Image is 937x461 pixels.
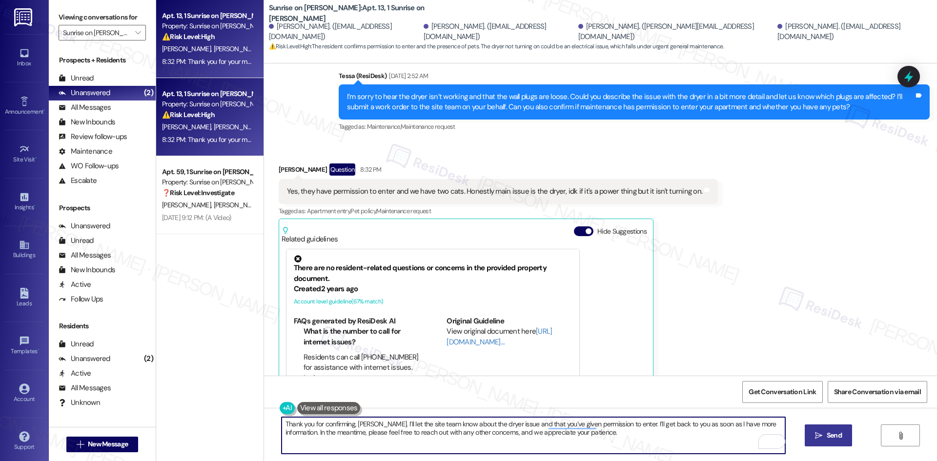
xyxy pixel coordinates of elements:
span: Maintenance request [376,207,431,215]
div: New Inbounds [59,265,115,275]
div: Related guidelines [282,226,338,244]
div: (2) [142,351,156,366]
div: There are no resident-related questions or concerns in the provided property document. [294,255,572,284]
span: • [35,155,37,161]
div: Maintenance [59,146,112,157]
div: [PERSON_NAME]. ([EMAIL_ADDRESS][DOMAIN_NAME]) [269,21,421,42]
div: View original document here [447,326,572,347]
div: (2) [142,85,156,100]
button: Get Conversation Link [742,381,822,403]
a: Inbox [5,45,44,71]
i:  [77,441,84,448]
div: 8:32 PM: Thank you for your message. Our offices are currently closed, but we will contact you wh... [162,57,733,66]
div: All Messages [59,250,111,261]
div: Tessa (ResiDesk) [339,71,930,84]
span: Pet policy , [350,207,376,215]
button: Share Conversation via email [828,381,927,403]
div: All Messages [59,102,111,113]
div: [DATE] 9:12 PM: (A Video) [162,213,231,222]
span: [PERSON_NAME] [162,200,214,209]
span: [PERSON_NAME] [213,122,262,131]
img: ResiDesk Logo [14,8,34,26]
div: Apt. 13, 1 Sunrise on [PERSON_NAME] [162,89,252,99]
div: [PERSON_NAME]. ([PERSON_NAME][EMAIL_ADDRESS][DOMAIN_NAME]) [578,21,775,42]
b: Original Guideline [447,316,504,326]
strong: ⚠️ Risk Level: High [269,42,311,50]
span: [PERSON_NAME] [162,122,214,131]
div: [PERSON_NAME] [279,163,718,179]
a: Insights • [5,189,44,215]
li: Is there a way to request a callback? [304,373,419,394]
span: Apartment entry , [307,207,351,215]
div: Tagged as: [279,204,718,218]
button: Send [805,424,852,446]
li: Residents can call [PHONE_NUMBER] for assistance with internet issues. [304,352,419,373]
div: 8:32 PM: Thank you for your message. Our offices are currently closed, but we will contact you wh... [162,135,733,144]
div: Created 2 years ago [294,284,572,294]
div: Active [59,280,91,290]
div: Apt. 13, 1 Sunrise on [PERSON_NAME] [162,11,252,21]
label: Viewing conversations for [59,10,146,25]
span: Send [827,430,842,441]
div: I’m sorry to hear the dryer isn’t working and that the wall plugs are loose. Could you describe t... [347,92,914,113]
div: Review follow-ups [59,132,127,142]
div: New Inbounds [59,117,115,127]
span: Get Conversation Link [749,387,816,397]
div: Unread [59,73,94,83]
div: WO Follow-ups [59,161,119,171]
div: [DATE] 2:52 AM [387,71,428,81]
strong: ⚠️ Risk Level: High [162,110,215,119]
div: 8:32 PM [358,164,381,175]
div: [PERSON_NAME]. ([EMAIL_ADDRESS][DOMAIN_NAME]) [777,21,930,42]
div: Unanswered [59,354,110,364]
i:  [897,432,904,440]
div: Question [329,163,355,176]
div: Unread [59,236,94,246]
div: Escalate [59,176,97,186]
span: • [34,202,35,209]
div: Apt. 59, 1 Sunrise on [PERSON_NAME] [162,167,252,177]
a: Templates • [5,333,44,359]
strong: ❓ Risk Level: Investigate [162,188,234,197]
div: All Messages [59,383,111,393]
a: Site Visit • [5,141,44,167]
li: What is the number to call for internet issues? [304,326,419,347]
span: [PERSON_NAME] [213,200,262,209]
label: Hide Suggestions [597,226,647,237]
div: Active [59,368,91,379]
i:  [815,432,822,440]
div: Prospects + Residents [49,55,156,65]
b: Sunrise on [PERSON_NAME]: Apt. 13, 1 Sunrise on [PERSON_NAME] [269,3,464,24]
span: • [43,107,45,114]
div: Unanswered [59,88,110,98]
span: [PERSON_NAME] [162,44,214,53]
strong: ⚠️ Risk Level: High [162,32,215,41]
div: Tagged as: [339,120,930,134]
div: Property: Sunrise on [PERSON_NAME] [162,177,252,187]
span: • [38,346,39,353]
a: Buildings [5,237,44,263]
span: : The resident confirms permission to enter and the presence of pets. The dryer not turning on co... [269,41,724,52]
b: FAQs generated by ResiDesk AI [294,316,395,326]
div: Prospects [49,203,156,213]
a: Leads [5,285,44,311]
span: Share Conversation via email [834,387,921,397]
div: Property: Sunrise on [PERSON_NAME] [162,21,252,31]
input: All communities [63,25,130,40]
a: Account [5,381,44,407]
div: Residents [49,321,156,331]
span: New Message [88,439,128,449]
textarea: To enrich screen reader interactions, please activate Accessibility in Grammarly extension settings [282,417,785,454]
div: Unanswered [59,221,110,231]
a: [URL][DOMAIN_NAME]… [447,326,552,346]
span: Maintenance , [367,122,401,131]
div: Follow Ups [59,294,103,304]
div: Property: Sunrise on [PERSON_NAME] [162,99,252,109]
div: Yes, they have permission to enter and we have two cats. Honestly main issue is the dryer, idk if... [287,186,702,197]
div: [PERSON_NAME]. ([EMAIL_ADDRESS][DOMAIN_NAME]) [424,21,576,42]
span: Maintenance request [401,122,455,131]
div: Unknown [59,398,100,408]
button: New Message [66,437,139,452]
span: [PERSON_NAME] [213,44,262,53]
a: Support [5,428,44,455]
